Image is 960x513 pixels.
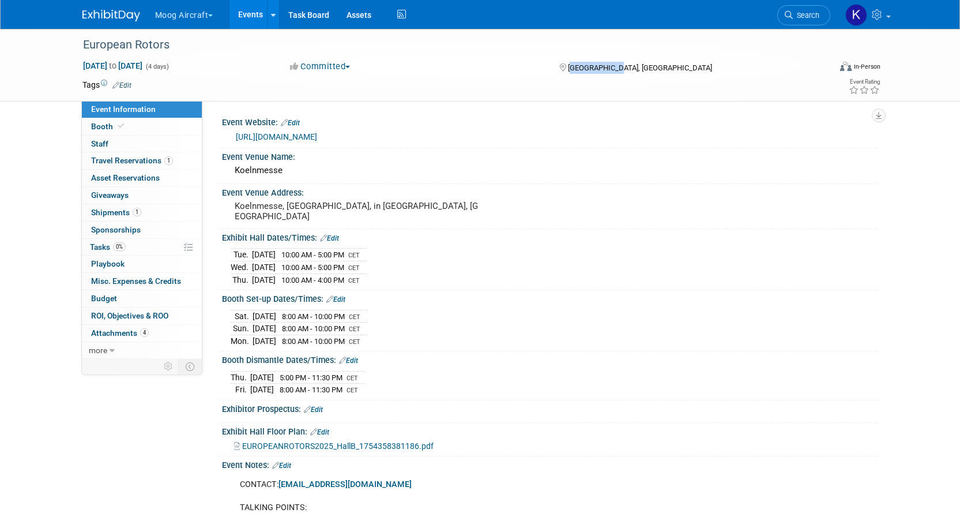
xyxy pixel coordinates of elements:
[250,371,274,384] td: [DATE]
[222,184,878,199] div: Event Venue Address:
[82,239,202,256] a: Tasks0%
[853,62,880,71] div: In-Person
[348,277,360,284] span: CET
[236,132,317,141] a: [URL][DOMAIN_NAME]
[145,63,169,70] span: (4 days)
[231,384,250,396] td: Fri.
[82,204,202,221] a: Shipments1
[231,261,252,274] td: Wed.
[349,338,360,346] span: CET
[272,462,291,470] a: Edit
[231,371,250,384] td: Thu.
[280,373,342,382] span: 5:00 PM - 11:30 PM
[222,456,878,471] div: Event Notes:
[82,152,202,169] a: Travel Reservations1
[252,274,276,286] td: [DATE]
[231,249,252,261] td: Tue.
[91,328,149,338] span: Attachments
[113,242,126,251] span: 0%
[82,10,140,21] img: ExhibitDay
[281,119,300,127] a: Edit
[82,325,202,342] a: Attachments4
[91,276,181,286] span: Misc. Expenses & Credits
[252,249,276,261] td: [DATE]
[278,480,412,489] a: [EMAIL_ADDRESS][DOMAIN_NAME]
[82,290,202,307] a: Budget
[793,11,819,20] span: Search
[82,170,202,186] a: Asset Reservations
[347,375,358,382] span: CET
[82,61,143,71] span: [DATE] [DATE]
[82,118,202,135] a: Booth
[222,423,878,438] div: Exhibit Hall Floor Plan:
[282,312,345,321] span: 8:00 AM - 10:00 PM
[91,156,173,165] span: Travel Reservations
[281,263,344,272] span: 10:00 AM - 5:00 PM
[118,123,124,129] i: Booth reservation complete
[849,79,880,85] div: Event Rating
[320,234,339,242] a: Edit
[348,252,360,259] span: CET
[250,384,274,396] td: [DATE]
[231,335,253,347] td: Mon.
[281,250,344,259] span: 10:00 AM - 5:00 PM
[82,222,202,238] a: Sponsorships
[349,313,360,321] span: CET
[282,324,345,333] span: 8:00 AM - 10:00 PM
[231,310,253,323] td: Sat.
[91,139,108,148] span: Staff
[112,81,131,89] a: Edit
[164,156,173,165] span: 1
[231,323,253,335] td: Sun.
[349,325,360,333] span: CET
[82,101,202,118] a: Event Information
[286,61,355,73] button: Committed
[280,385,342,394] span: 8:00 AM - 11:30 PM
[235,201,483,222] pre: Koelnmesse, [GEOGRAPHIC_DATA], in [GEOGRAPHIC_DATA], [GEOGRAPHIC_DATA]
[222,290,878,305] div: Booth Set-up Dates/Times:
[91,190,129,200] span: Giveaways
[90,242,126,252] span: Tasks
[222,400,878,415] div: Exhibitor Prospectus:
[82,256,202,272] a: Playbook
[234,441,434,451] a: EUROPEANROTORS2025_HallB_1754358381186.pdf
[91,122,126,131] span: Booth
[91,294,117,303] span: Budget
[253,323,276,335] td: [DATE]
[107,61,118,70] span: to
[91,104,156,114] span: Event Information
[91,259,125,268] span: Playbook
[231,274,252,286] td: Thu.
[222,148,878,163] div: Event Venue Name:
[339,357,358,365] a: Edit
[310,428,329,436] a: Edit
[91,208,141,217] span: Shipments
[231,162,869,179] div: Koelnmesse
[91,225,141,234] span: Sponsorships
[242,441,434,451] span: EUROPEANROTORS2025_HallB_1754358381186.pdf
[178,359,202,374] td: Toggle Event Tabs
[222,114,878,129] div: Event Website:
[222,351,878,366] div: Booth Dismantle Dates/Times:
[348,264,360,272] span: CET
[281,276,344,284] span: 10:00 AM - 4:00 PM
[304,406,323,414] a: Edit
[777,5,830,25] a: Search
[253,335,276,347] td: [DATE]
[89,346,107,355] span: more
[133,208,141,216] span: 1
[568,63,712,72] span: [GEOGRAPHIC_DATA], [GEOGRAPHIC_DATA]
[82,273,202,290] a: Misc. Expenses & Credits
[82,136,202,152] a: Staff
[82,342,202,359] a: more
[82,79,131,91] td: Tags
[222,229,878,244] div: Exhibit Hall Dates/Times:
[762,60,881,77] div: Event Format
[840,62,852,71] img: Format-Inperson.png
[845,4,867,26] img: Kathryn Germony
[140,328,149,337] span: 4
[79,35,813,55] div: European Rotors
[82,187,202,204] a: Giveaways
[326,295,345,304] a: Edit
[347,387,358,394] span: CET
